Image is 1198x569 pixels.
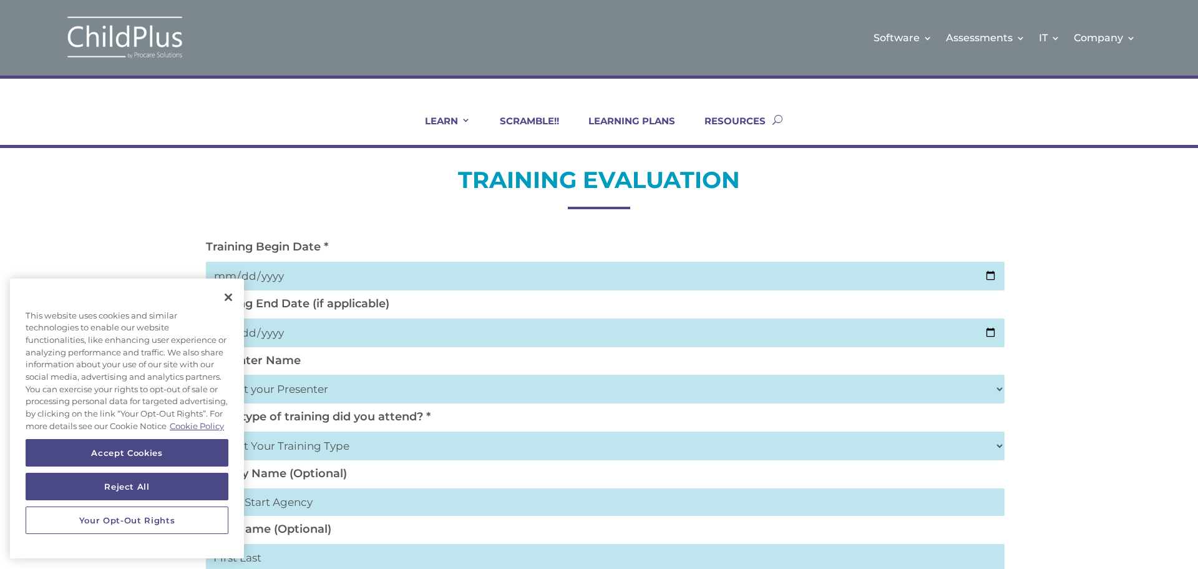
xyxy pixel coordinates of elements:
a: Assessments [946,12,1025,63]
label: Presenter Name [206,353,301,367]
div: Cookie banner [10,279,244,559]
a: LEARNING PLANS [573,115,675,145]
a: LEARN [409,115,470,145]
input: Head Start Agency [206,488,1005,516]
div: This website uses cookies and similar technologies to enable our website functionalities, like en... [10,304,244,439]
a: RESOURCES [689,115,766,145]
h2: TRAINING EVALUATION [200,165,998,201]
button: Accept Cookies [26,439,228,467]
label: Training Begin Date * [206,240,328,254]
a: SCRAMBLE!! [484,115,559,145]
div: Privacy [10,279,244,559]
a: Software [874,12,932,63]
a: Company [1074,12,1136,63]
label: Your Name (Optional) [206,522,331,536]
a: More information about your privacy, opens in a new tab [170,421,224,431]
a: IT [1039,12,1060,63]
button: Your Opt-Out Rights [26,507,228,534]
button: Close [215,284,242,311]
button: Reject All [26,473,228,500]
label: Training End Date (if applicable) [206,297,389,310]
label: Agency Name (Optional) [206,467,347,480]
label: What type of training did you attend? * [206,410,431,423]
